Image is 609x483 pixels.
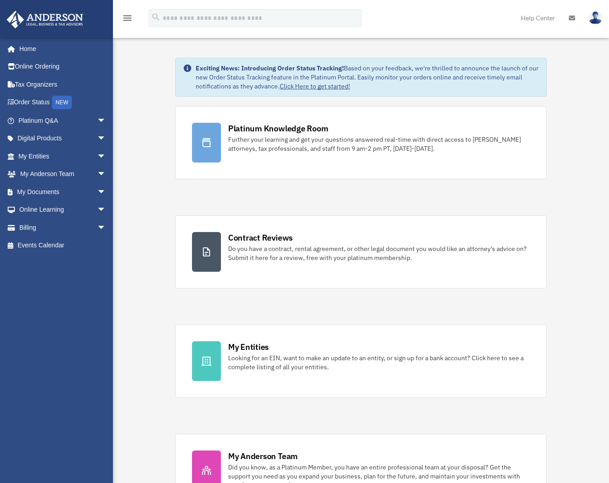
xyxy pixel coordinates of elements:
[196,64,539,91] div: Based on your feedback, we're thrilled to announce the launch of our new Order Status Tracking fe...
[6,40,115,58] a: Home
[228,232,293,243] div: Contract Reviews
[6,111,120,130] a: Platinum Q&Aarrow_drop_down
[6,201,120,219] a: Online Learningarrow_drop_down
[228,244,530,262] div: Do you have a contract, rental agreement, or other legal document you would like an attorney's ad...
[97,165,115,184] span: arrow_drop_down
[6,75,120,93] a: Tax Organizers
[122,13,133,23] i: menu
[122,16,133,23] a: menu
[196,64,344,72] strong: Exciting News: Introducing Order Status Tracking!
[280,82,350,90] a: Click Here to get started!
[175,106,547,179] a: Platinum Knowledge Room Further your learning and get your questions answered real-time with dire...
[6,183,120,201] a: My Documentsarrow_drop_down
[228,135,530,153] div: Further your learning and get your questions answered real-time with direct access to [PERSON_NAM...
[589,11,602,24] img: User Pic
[228,353,530,372] div: Looking for an EIN, want to make an update to an entity, or sign up for a bank account? Click her...
[4,11,86,28] img: Anderson Advisors Platinum Portal
[97,201,115,219] span: arrow_drop_down
[6,165,120,183] a: My Anderson Teamarrow_drop_down
[6,237,120,255] a: Events Calendar
[228,123,328,134] div: Platinum Knowledge Room
[6,218,120,237] a: Billingarrow_drop_down
[6,130,120,148] a: Digital Productsarrow_drop_down
[228,450,298,462] div: My Anderson Team
[97,130,115,148] span: arrow_drop_down
[97,111,115,130] span: arrow_drop_down
[6,93,120,112] a: Order StatusNEW
[175,215,547,288] a: Contract Reviews Do you have a contract, rental agreement, or other legal document you would like...
[97,183,115,201] span: arrow_drop_down
[6,58,120,76] a: Online Ordering
[151,12,161,22] i: search
[6,147,120,165] a: My Entitiesarrow_drop_down
[97,147,115,166] span: arrow_drop_down
[97,218,115,237] span: arrow_drop_down
[175,325,547,398] a: My Entities Looking for an EIN, want to make an update to an entity, or sign up for a bank accoun...
[52,96,72,109] div: NEW
[228,341,269,353] div: My Entities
